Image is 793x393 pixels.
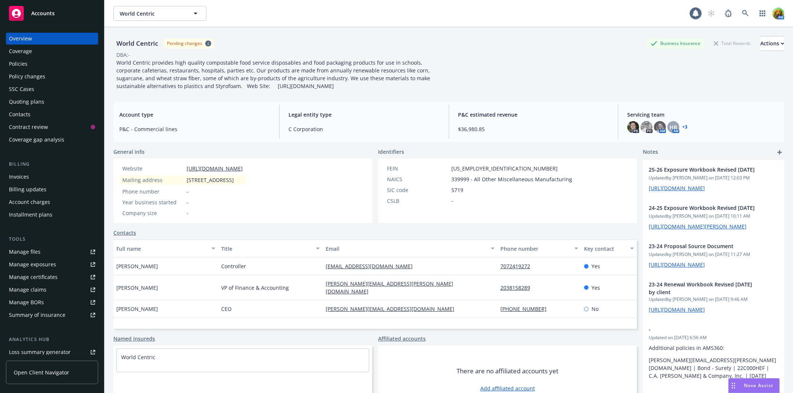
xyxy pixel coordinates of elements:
span: Yes [591,262,600,270]
a: Policies [6,58,98,70]
a: Contacts [6,108,98,120]
div: NAICS [387,175,448,183]
div: Coverage gap analysis [9,134,64,146]
span: 339999 - All Other Miscellaneous Manufacturing [451,175,572,183]
button: Phone number [497,240,581,257]
span: [PERSON_NAME] [116,262,158,270]
span: - [187,188,188,195]
a: Installment plans [6,209,98,221]
span: Updated by [PERSON_NAME] on [DATE] 10:11 AM [649,213,778,220]
div: FEIN [387,165,448,172]
div: Full name [116,245,207,253]
a: Named insureds [113,335,155,342]
a: [URL][DOMAIN_NAME] [649,261,705,268]
span: General info [113,148,145,156]
span: Notes [643,148,658,157]
span: Servicing team [627,111,778,118]
span: - [451,197,453,205]
a: Coverage gap analysis [6,134,98,146]
a: Contract review [6,121,98,133]
button: Actions [760,36,784,51]
div: Phone number [500,245,570,253]
div: Billing [6,160,98,168]
span: Accounts [31,10,55,16]
span: Controller [221,262,246,270]
div: Billing updates [9,183,46,195]
span: 23-24 Proposal Source Document [649,242,759,250]
span: Yes [591,284,600,292]
img: photo [772,7,784,19]
span: $36,980.85 [458,125,609,133]
a: [PERSON_NAME][EMAIL_ADDRESS][PERSON_NAME][DOMAIN_NAME] [326,280,453,295]
span: Updated on [DATE] 6:56 AM [649,334,778,341]
span: - [187,209,188,217]
span: 24-25 Exposure Workbook Revised [DATE] [649,204,759,212]
img: photo [641,121,652,133]
span: Identifiers [378,148,404,156]
div: Contacts [9,108,30,120]
div: Account charges [9,196,50,208]
div: Year business started [122,198,184,206]
a: Loss summary generator [6,346,98,358]
div: Loss summary generator [9,346,71,358]
a: Report a Bug [721,6,736,21]
a: Search [738,6,753,21]
div: Coverage [9,45,32,57]
div: Tools [6,236,98,243]
div: Company size [122,209,184,217]
a: Contacts [113,229,136,237]
span: [PERSON_NAME] [116,284,158,292]
div: -Updated on [DATE] 6:56 AMAdditional policies in AMS360:[PERSON_NAME][EMAIL_ADDRESS][PERSON_NAME]... [643,319,784,386]
span: - [649,325,759,333]
span: [STREET_ADDRESS] [187,176,234,184]
span: World Centric provides high quality compostable food service disposables and food packaging produ... [116,59,432,90]
a: World Centric [121,354,155,361]
span: [PERSON_NAME] [116,305,158,313]
button: Key contact [581,240,637,257]
div: DBA: - [116,51,130,59]
span: HB [670,123,677,131]
span: Updated by [PERSON_NAME] on [DATE] 11:27 AM [649,251,778,258]
a: [URL][DOMAIN_NAME] [187,165,243,172]
div: Business Insurance [647,39,704,48]
div: Analytics hub [6,336,98,343]
div: Policies [9,58,28,70]
div: Email [326,245,486,253]
div: Manage certificates [9,271,58,283]
div: CSLB [387,197,448,205]
div: 24-25 Exposure Workbook Revised [DATE]Updatedby [PERSON_NAME] on [DATE] 10:11 AM[URL][DOMAIN_NAME... [643,198,784,236]
a: 7072419272 [500,263,536,270]
div: 25-26 Exposure Workbook Revised [DATE]Updatedby [PERSON_NAME] on [DATE] 12:03 PM[URL][DOMAIN_NAME] [643,160,784,198]
span: World Centric [120,10,184,17]
div: Pending changes [167,40,202,46]
div: Total Rewards [710,39,754,48]
p: [PERSON_NAME][EMAIL_ADDRESS][PERSON_NAME][DOMAIN_NAME] | Bond - Surety | 22C000HEF | C.A. [PERSON... [649,356,778,380]
span: Updated by [PERSON_NAME] on [DATE] 9:46 AM [649,296,778,303]
span: Legal entity type [288,111,439,118]
span: [US_EMPLOYER_IDENTIFICATION_NUMBER] [451,165,558,172]
a: Manage exposures [6,259,98,270]
div: Manage BORs [9,296,44,308]
span: Account type [119,111,270,118]
a: [URL][DOMAIN_NAME][PERSON_NAME] [649,223,747,230]
div: Overview [9,33,32,45]
a: Account charges [6,196,98,208]
span: CEO [221,305,232,313]
div: Key contact [584,245,626,253]
span: 23-24 Renewal Workbook Revised [DATE] by client [649,280,759,296]
a: Manage certificates [6,271,98,283]
a: Start snowing [704,6,719,21]
div: Mailing address [122,176,184,184]
a: [URL][DOMAIN_NAME] [649,306,705,313]
span: P&C - Commercial lines [119,125,270,133]
span: - [187,198,188,206]
span: Open Client Navigator [14,368,69,376]
a: Manage BORs [6,296,98,308]
span: 5719 [451,186,463,194]
a: add [775,148,784,157]
div: SIC code [387,186,448,194]
a: Summary of insurance [6,309,98,321]
div: Installment plans [9,209,52,221]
